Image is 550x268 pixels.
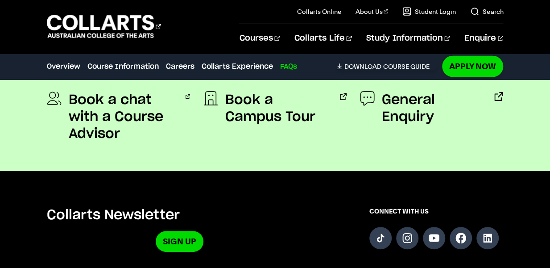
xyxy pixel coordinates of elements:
a: Follow us on Instagram [396,227,418,249]
a: FAQs [280,61,297,72]
a: Search [470,7,503,16]
span: Book a Campus Tour [225,92,330,126]
a: Student Login [402,7,456,16]
span: Download [344,63,381,71]
a: Follow us on YouTube [423,227,445,249]
a: Follow us on Facebook [450,227,472,249]
a: Collarts Experience [202,61,273,72]
a: Book a chat with a Course Advisor [47,92,190,142]
a: Follow us on LinkedIn [476,227,499,249]
h5: Collarts Newsletter [47,207,312,224]
a: Collarts Life [294,24,352,53]
a: General Enquiry [360,92,503,126]
a: Collarts Online [297,7,341,16]
a: DownloadCourse Guide [336,63,437,71]
a: Follow us on TikTok [369,227,392,249]
span: General Enquiry [382,92,484,126]
a: Courses [239,24,280,53]
a: Book a Campus Tour [203,92,347,126]
a: Sign Up [156,231,203,252]
a: Course Information [87,61,159,72]
a: Apply Now [442,56,503,77]
a: Overview [47,61,80,72]
a: Study Information [366,24,450,53]
div: Connect with us on social media [369,207,503,252]
a: Enquire [464,24,503,53]
div: Go to homepage [47,14,161,39]
span: CONNECT WITH US [369,207,503,216]
span: Book a chat with a Course Advisor [69,92,176,142]
a: Careers [166,61,194,72]
a: About Us [356,7,389,16]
